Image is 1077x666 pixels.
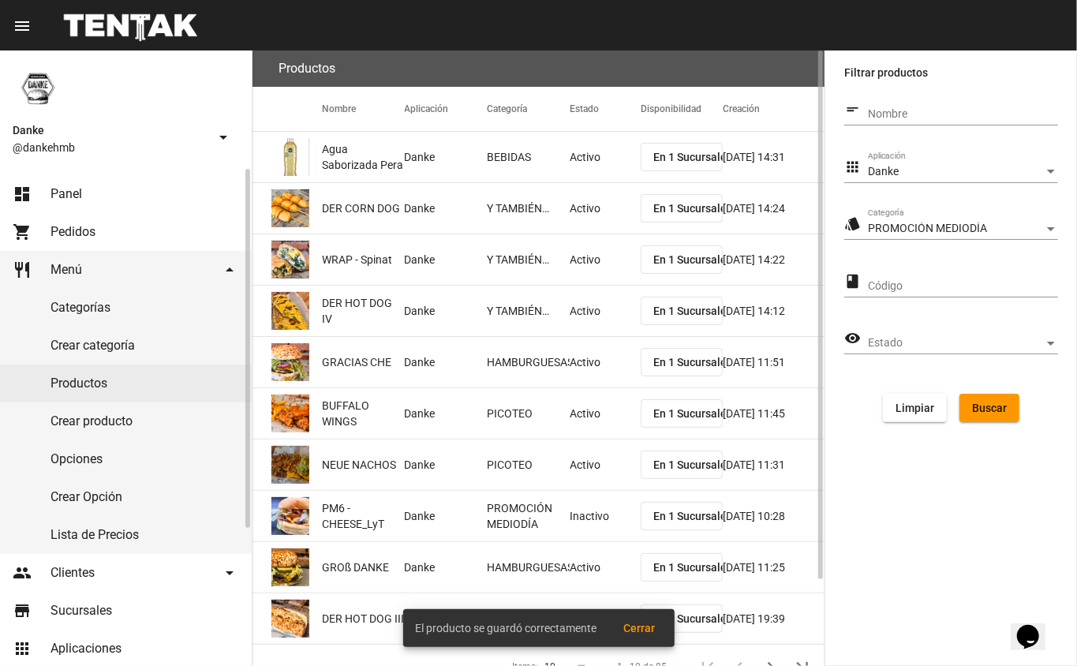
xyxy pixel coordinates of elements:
mat-header-cell: Aplicación [405,87,488,131]
span: En 1 Sucursales [653,458,732,471]
span: Limpiar [896,402,934,414]
span: Pedidos [50,224,95,240]
mat-cell: Danke [405,388,488,439]
span: El producto se guardó correctamente [416,620,597,636]
mat-cell: Activo [570,440,641,490]
span: PM6 - CHEESE_LyT [322,500,405,532]
span: @dankehmb [13,140,208,155]
mat-cell: Danke [405,183,488,234]
mat-select: Estado [868,337,1058,350]
mat-cell: HAMBURGUESAS [487,542,570,593]
mat-cell: Activo [570,286,641,336]
mat-cell: Danke [405,132,488,182]
mat-icon: visibility [844,329,861,348]
button: En 1 Sucursales [641,194,724,223]
img: e78ba89a-d4a4-48df-a29c-741630618342.png [271,548,309,586]
span: En 1 Sucursales [653,253,732,266]
mat-cell: [DATE] 11:45 [723,388,825,439]
img: 2101e8c8-98bc-4e4a-b63d-15c93b71735f.png [271,292,309,330]
button: En 1 Sucursales [641,502,724,530]
mat-icon: restaurant [13,260,32,279]
button: En 1 Sucursales [641,143,724,171]
mat-icon: dashboard [13,185,32,204]
mat-cell: Danke [405,440,488,490]
mat-cell: Activo [570,132,641,182]
mat-header-cell: Estado [570,87,641,131]
span: GRACIAS CHE [322,354,391,370]
mat-cell: Activo [570,234,641,285]
mat-select: Categoría [868,223,1058,235]
input: Código [868,280,1058,293]
span: En 1 Sucursales [653,510,732,522]
mat-cell: Activo [570,388,641,439]
span: Cerrar [624,622,656,634]
mat-cell: PICOTEO [487,388,570,439]
mat-cell: [DATE] 14:31 [723,132,825,182]
img: 1d4517d0-56da-456b-81f5-6111ccf01445.png [13,63,63,114]
img: d7cd4ccb-e923-436d-94c5-56a0338c840e.png [271,138,309,176]
mat-icon: arrow_drop_down [220,563,239,582]
img: ce274695-1ce7-40c2-b596-26e3d80ba656.png [271,446,309,484]
span: En 1 Sucursales [653,202,732,215]
mat-cell: [DATE] 10:28 [723,491,825,541]
mat-cell: Activo [570,337,641,387]
button: Buscar [959,394,1019,422]
span: Danke [13,121,208,140]
img: 80660d7d-92ce-4920-87ef-5263067dcc48.png [271,600,309,638]
mat-icon: style [844,215,861,234]
button: En 1 Sucursales [641,553,724,582]
iframe: chat widget [1011,603,1061,650]
span: GROß DANKE [322,559,389,575]
span: Agua Saborizada Pera [322,141,405,173]
mat-icon: short_text [844,100,861,119]
mat-cell: HAMBURGUESAS [487,337,570,387]
span: BUFFALO WINGS [322,398,405,429]
mat-header-cell: Categoría [487,87,570,131]
mat-cell: PICOTEO [487,440,570,490]
span: Panel [50,186,82,202]
mat-cell: Danke [405,491,488,541]
button: En 1 Sucursales [641,399,724,428]
mat-cell: Danke [405,234,488,285]
mat-cell: [DATE] 11:31 [723,440,825,490]
mat-select: Aplicación [868,166,1058,178]
span: Menú [50,262,82,278]
button: Limpiar [883,394,947,422]
mat-cell: PROMOCIÓN MEDIODÍA [487,491,570,541]
input: Nombre [868,108,1058,121]
span: En 1 Sucursales [653,305,732,317]
span: En 1 Sucursales [653,561,732,574]
mat-cell: Inactivo [570,491,641,541]
span: WRAP - Spinat [322,252,392,268]
mat-cell: [DATE] 11:25 [723,542,825,593]
mat-cell: BEBIDAS [487,132,570,182]
mat-cell: Danke [405,337,488,387]
span: DER CORN DOG [322,200,400,216]
mat-icon: arrow_drop_down [214,128,233,147]
button: En 1 Sucursales [641,348,724,376]
span: Clientes [50,565,95,581]
mat-cell: Danke [405,286,488,336]
mat-cell: [DATE] 14:22 [723,234,825,285]
mat-cell: Y TAMBIÉN… [487,286,570,336]
mat-cell: Activo [570,183,641,234]
mat-icon: apps [844,158,861,177]
mat-icon: arrow_drop_down [220,260,239,279]
button: En 1 Sucursales [641,451,724,479]
span: Danke [868,165,899,178]
mat-cell: Danke [405,542,488,593]
mat-cell: [DATE] 14:24 [723,183,825,234]
span: En 1 Sucursales [653,356,732,369]
span: DER HOT DOG III [322,611,404,627]
span: En 1 Sucursales [653,151,732,163]
mat-icon: store [13,601,32,620]
span: Buscar [972,402,1007,414]
mat-icon: people [13,563,32,582]
img: 3441f565-b6db-4b42-ad11-33f843c8c403.png [271,395,309,432]
mat-icon: shopping_cart [13,223,32,241]
mat-cell: [DATE] 11:51 [723,337,825,387]
span: Aplicaciones [50,641,122,657]
button: En 1 Sucursales [641,245,724,274]
span: NEUE NACHOS [322,457,396,473]
img: 1a721365-f7f0-48f2-bc81-df1c02b576e7.png [271,241,309,279]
